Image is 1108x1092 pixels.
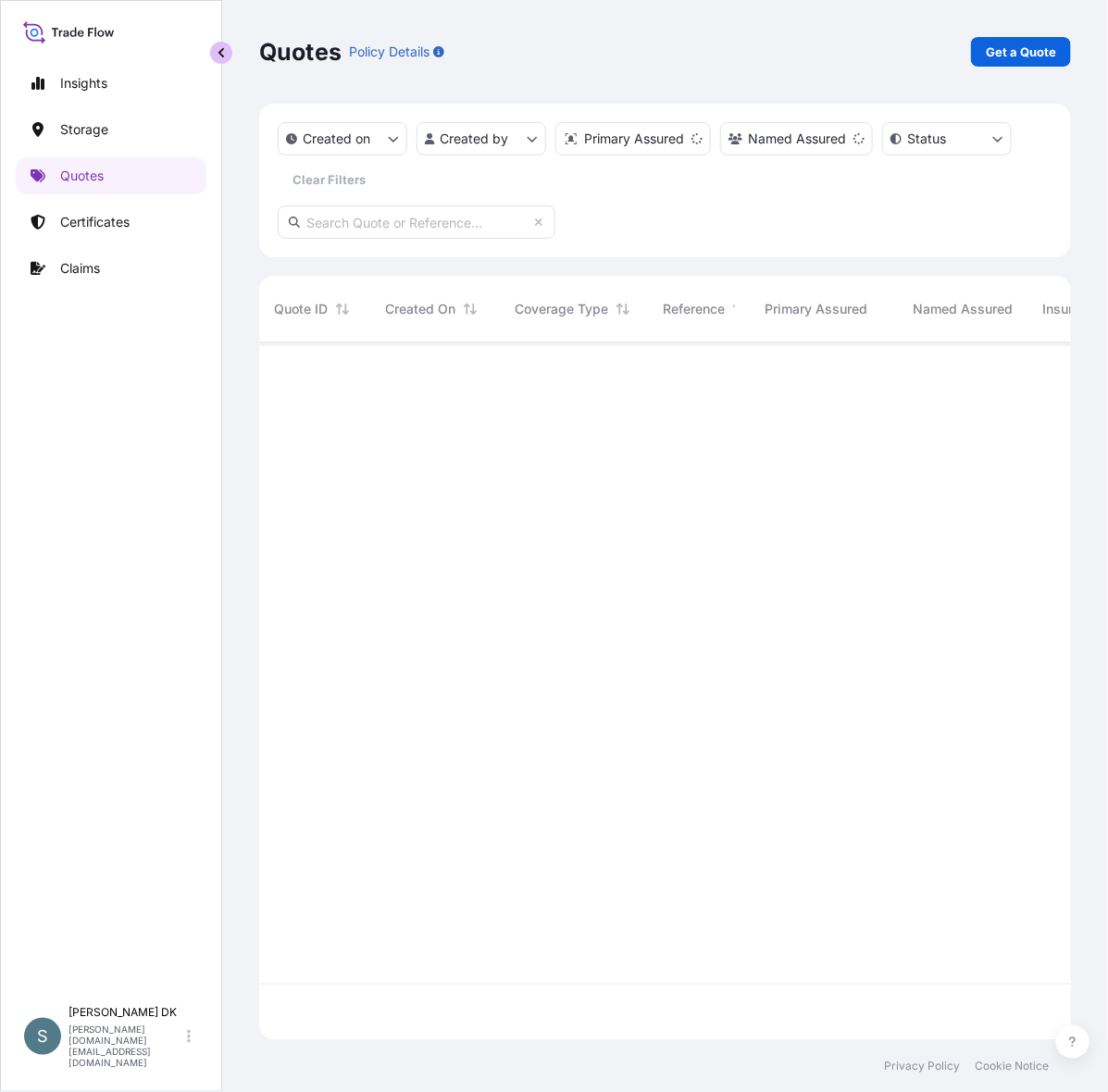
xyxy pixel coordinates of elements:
[259,37,342,67] p: Quotes
[68,1024,183,1068] p: [PERSON_NAME][DOMAIN_NAME][EMAIL_ADDRESS][DOMAIN_NAME]
[278,122,407,155] button: createdOn Filter options
[68,1005,183,1020] p: [PERSON_NAME] DK
[60,74,107,93] p: Insights
[16,250,206,287] a: Claims
[882,122,1012,155] button: certificateStatus Filter options
[60,167,104,185] p: Quotes
[293,170,367,189] p: Clear Filters
[663,300,725,318] span: Reference
[303,130,370,148] p: Created on
[584,130,684,148] p: Primary Assured
[728,298,751,320] button: Sort
[331,298,354,320] button: Sort
[274,300,328,318] span: Quote ID
[417,122,546,155] button: createdBy Filter options
[37,1027,48,1046] span: S
[555,122,711,155] button: distributor Filter options
[60,259,100,278] p: Claims
[748,130,846,148] p: Named Assured
[907,130,946,148] p: Status
[16,65,206,102] a: Insights
[16,111,206,148] a: Storage
[349,43,430,61] p: Policy Details
[278,165,381,194] button: Clear Filters
[612,298,634,320] button: Sort
[16,157,206,194] a: Quotes
[441,130,509,148] p: Created by
[913,300,1013,318] span: Named Assured
[720,122,873,155] button: cargoOwner Filter options
[385,300,455,318] span: Created On
[986,43,1056,61] p: Get a Quote
[765,300,867,318] span: Primary Assured
[459,298,481,320] button: Sort
[60,213,130,231] p: Certificates
[971,37,1071,67] a: Get a Quote
[60,120,108,139] p: Storage
[884,1059,960,1073] a: Privacy Policy
[16,204,206,241] a: Certificates
[278,205,555,239] input: Search Quote or Reference...
[975,1059,1049,1073] a: Cookie Notice
[515,300,608,318] span: Coverage Type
